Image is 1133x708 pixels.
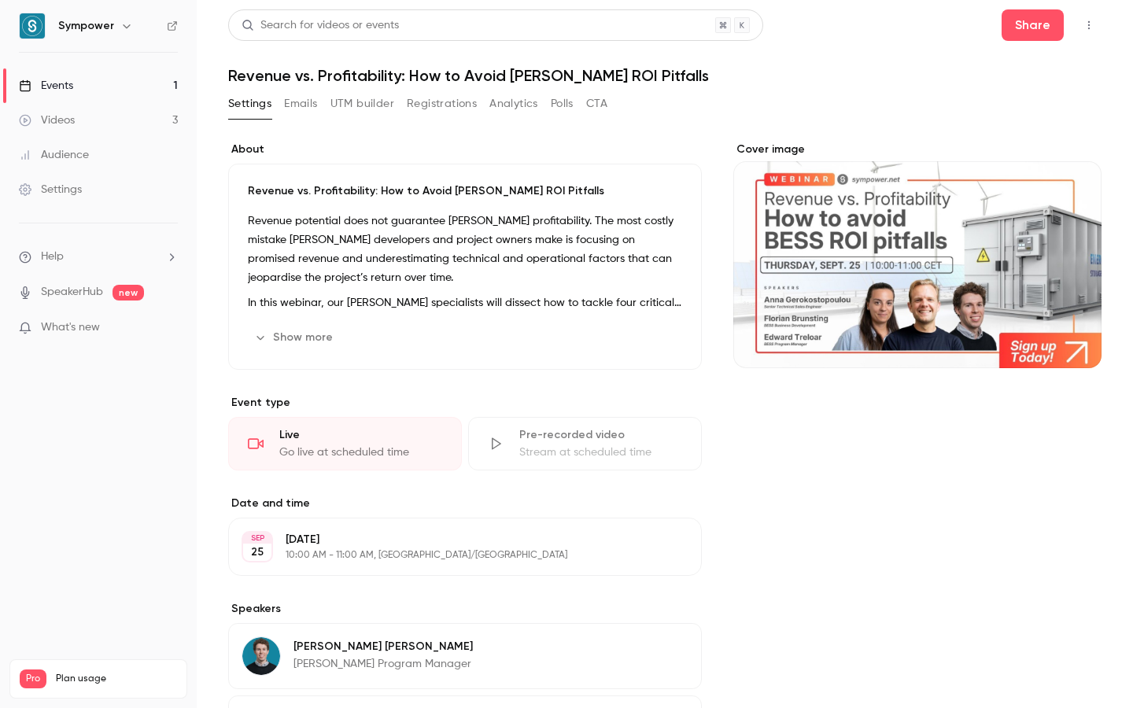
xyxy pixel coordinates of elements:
p: 25 [251,544,264,560]
button: Settings [228,91,271,116]
li: help-dropdown-opener [19,249,178,265]
h1: Revenue vs. Profitability: How to Avoid [PERSON_NAME] ROI Pitfalls [228,66,1102,85]
button: Share [1002,9,1064,41]
span: What's new [41,319,100,336]
span: Help [41,249,64,265]
button: Emails [284,91,317,116]
div: Audience [19,147,89,163]
h6: Sympower [58,18,114,34]
div: Pre-recorded videoStream at scheduled time [468,417,702,470]
div: LiveGo live at scheduled time [228,417,462,470]
button: Polls [551,91,574,116]
img: Edward Treloar [242,637,280,675]
button: UTM builder [330,91,394,116]
a: SpeakerHub [41,284,103,301]
span: new [113,285,144,301]
div: Pre-recorded video [519,427,682,443]
p: Revenue vs. Profitability: How to Avoid [PERSON_NAME] ROI Pitfalls [248,183,682,199]
section: Cover image [733,142,1102,368]
button: Analytics [489,91,538,116]
label: Cover image [733,142,1102,157]
div: Live [279,427,442,443]
span: Plan usage [56,673,177,685]
p: [PERSON_NAME] Program Manager [293,656,473,672]
p: [PERSON_NAME] [PERSON_NAME] [293,639,473,655]
span: Pro [20,669,46,688]
label: Date and time [228,496,702,511]
div: Stream at scheduled time [519,444,682,460]
p: In this webinar, our [PERSON_NAME] specialists will dissect how to tackle four critical risks tha... [248,293,682,312]
p: Event type [228,395,702,411]
div: Go live at scheduled time [279,444,442,460]
div: Search for videos or events [242,17,399,34]
div: Edward Treloar[PERSON_NAME] [PERSON_NAME][PERSON_NAME] Program Manager [228,623,702,689]
img: Sympower [20,13,45,39]
div: Settings [19,182,82,197]
div: Events [19,78,73,94]
iframe: Noticeable Trigger [159,321,178,335]
button: Show more [248,325,342,350]
div: SEP [243,533,271,544]
p: 10:00 AM - 11:00 AM, [GEOGRAPHIC_DATA]/[GEOGRAPHIC_DATA] [286,549,618,562]
label: About [228,142,702,157]
div: Videos [19,112,75,128]
label: Speakers [228,601,702,617]
p: [DATE] [286,532,618,548]
button: CTA [586,91,607,116]
button: Registrations [407,91,477,116]
p: Revenue potential does not guarantee [PERSON_NAME] profitability. The most costly mistake [PERSON... [248,212,682,287]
